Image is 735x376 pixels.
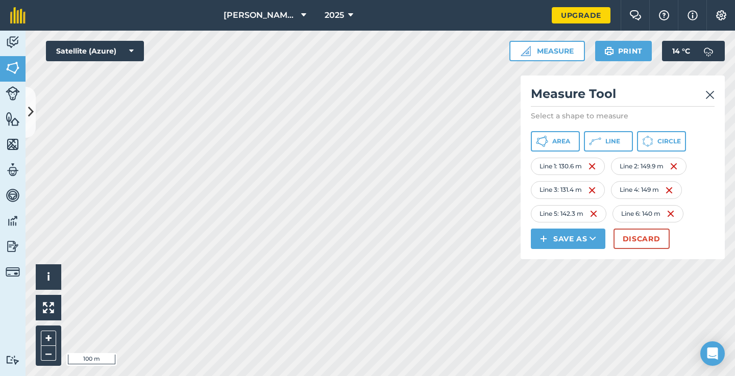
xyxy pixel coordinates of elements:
div: Line 3 : 131.4 m [531,181,605,198]
img: svg+xml;base64,PHN2ZyB4bWxucz0iaHR0cDovL3d3dy53My5vcmcvMjAwMC9zdmciIHdpZHRoPSIxOSIgaGVpZ2h0PSIyNC... [604,45,614,57]
img: A question mark icon [658,10,670,20]
button: Discard [614,229,670,249]
div: Line 4 : 149 m [611,181,682,198]
div: Line 6 : 140 m [612,205,683,222]
a: Upgrade [552,7,610,23]
span: i [47,270,50,283]
img: svg+xml;base64,PD94bWwgdmVyc2lvbj0iMS4wIiBlbmNvZGluZz0idXRmLTgiPz4KPCEtLSBHZW5lcmF0b3I6IEFkb2JlIE... [6,188,20,203]
img: svg+xml;base64,PD94bWwgdmVyc2lvbj0iMS4wIiBlbmNvZGluZz0idXRmLTgiPz4KPCEtLSBHZW5lcmF0b3I6IEFkb2JlIE... [6,162,20,178]
span: [PERSON_NAME] [PERSON_NAME] [224,9,297,21]
button: – [41,346,56,361]
img: svg+xml;base64,PHN2ZyB4bWxucz0iaHR0cDovL3d3dy53My5vcmcvMjAwMC9zdmciIHdpZHRoPSIyMiIgaGVpZ2h0PSIzMC... [705,89,715,101]
span: 2025 [325,9,344,21]
img: svg+xml;base64,PHN2ZyB4bWxucz0iaHR0cDovL3d3dy53My5vcmcvMjAwMC9zdmciIHdpZHRoPSIxNyIgaGVpZ2h0PSIxNy... [688,9,698,21]
img: fieldmargin Logo [10,7,26,23]
button: 14 °C [662,41,725,61]
img: svg+xml;base64,PD94bWwgdmVyc2lvbj0iMS4wIiBlbmNvZGluZz0idXRmLTgiPz4KPCEtLSBHZW5lcmF0b3I6IEFkb2JlIE... [6,239,20,254]
span: 14 ° C [672,41,690,61]
img: Four arrows, one pointing top left, one top right, one bottom right and the last bottom left [43,302,54,313]
img: svg+xml;base64,PHN2ZyB4bWxucz0iaHR0cDovL3d3dy53My5vcmcvMjAwMC9zdmciIHdpZHRoPSIxNiIgaGVpZ2h0PSIyNC... [670,160,678,172]
button: + [41,331,56,346]
img: svg+xml;base64,PHN2ZyB4bWxucz0iaHR0cDovL3d3dy53My5vcmcvMjAwMC9zdmciIHdpZHRoPSI1NiIgaGVpZ2h0PSI2MC... [6,60,20,76]
img: svg+xml;base64,PD94bWwgdmVyc2lvbj0iMS4wIiBlbmNvZGluZz0idXRmLTgiPz4KPCEtLSBHZW5lcmF0b3I6IEFkb2JlIE... [6,213,20,229]
img: svg+xml;base64,PHN2ZyB4bWxucz0iaHR0cDovL3d3dy53My5vcmcvMjAwMC9zdmciIHdpZHRoPSIxNCIgaGVpZ2h0PSIyNC... [540,233,547,245]
img: Ruler icon [521,46,531,56]
img: Two speech bubbles overlapping with the left bubble in the forefront [629,10,642,20]
div: Line 2 : 149.9 m [611,158,687,175]
button: Line [584,131,633,152]
div: Open Intercom Messenger [700,341,725,366]
button: Measure [509,41,585,61]
img: svg+xml;base64,PHN2ZyB4bWxucz0iaHR0cDovL3d3dy53My5vcmcvMjAwMC9zdmciIHdpZHRoPSIxNiIgaGVpZ2h0PSIyNC... [588,184,596,196]
button: Print [595,41,652,61]
img: svg+xml;base64,PD94bWwgdmVyc2lvbj0iMS4wIiBlbmNvZGluZz0idXRmLTgiPz4KPCEtLSBHZW5lcmF0b3I6IEFkb2JlIE... [6,35,20,50]
button: Save as [531,229,605,249]
img: svg+xml;base64,PD94bWwgdmVyc2lvbj0iMS4wIiBlbmNvZGluZz0idXRmLTgiPz4KPCEtLSBHZW5lcmF0b3I6IEFkb2JlIE... [6,355,20,365]
div: Line 5 : 142.3 m [531,205,606,222]
img: svg+xml;base64,PHN2ZyB4bWxucz0iaHR0cDovL3d3dy53My5vcmcvMjAwMC9zdmciIHdpZHRoPSIxNiIgaGVpZ2h0PSIyNC... [590,208,598,220]
img: svg+xml;base64,PD94bWwgdmVyc2lvbj0iMS4wIiBlbmNvZGluZz0idXRmLTgiPz4KPCEtLSBHZW5lcmF0b3I6IEFkb2JlIE... [698,41,719,61]
span: Line [605,137,620,145]
button: Circle [637,131,686,152]
img: svg+xml;base64,PHN2ZyB4bWxucz0iaHR0cDovL3d3dy53My5vcmcvMjAwMC9zdmciIHdpZHRoPSIxNiIgaGVpZ2h0PSIyNC... [588,160,596,172]
div: Line 1 : 130.6 m [531,158,605,175]
button: i [36,264,61,290]
button: Area [531,131,580,152]
button: Satellite (Azure) [46,41,144,61]
img: svg+xml;base64,PHN2ZyB4bWxucz0iaHR0cDovL3d3dy53My5vcmcvMjAwMC9zdmciIHdpZHRoPSI1NiIgaGVpZ2h0PSI2MC... [6,137,20,152]
img: svg+xml;base64,PHN2ZyB4bWxucz0iaHR0cDovL3d3dy53My5vcmcvMjAwMC9zdmciIHdpZHRoPSIxNiIgaGVpZ2h0PSIyNC... [665,184,673,196]
img: A cog icon [715,10,727,20]
img: svg+xml;base64,PD94bWwgdmVyc2lvbj0iMS4wIiBlbmNvZGluZz0idXRmLTgiPz4KPCEtLSBHZW5lcmF0b3I6IEFkb2JlIE... [6,86,20,101]
img: svg+xml;base64,PHN2ZyB4bWxucz0iaHR0cDovL3d3dy53My5vcmcvMjAwMC9zdmciIHdpZHRoPSI1NiIgaGVpZ2h0PSI2MC... [6,111,20,127]
span: Area [552,137,570,145]
h2: Measure Tool [531,86,715,107]
span: Circle [657,137,681,145]
img: svg+xml;base64,PHN2ZyB4bWxucz0iaHR0cDovL3d3dy53My5vcmcvMjAwMC9zdmciIHdpZHRoPSIxNiIgaGVpZ2h0PSIyNC... [667,208,675,220]
img: svg+xml;base64,PD94bWwgdmVyc2lvbj0iMS4wIiBlbmNvZGluZz0idXRmLTgiPz4KPCEtLSBHZW5lcmF0b3I6IEFkb2JlIE... [6,265,20,279]
p: Select a shape to measure [531,111,715,121]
